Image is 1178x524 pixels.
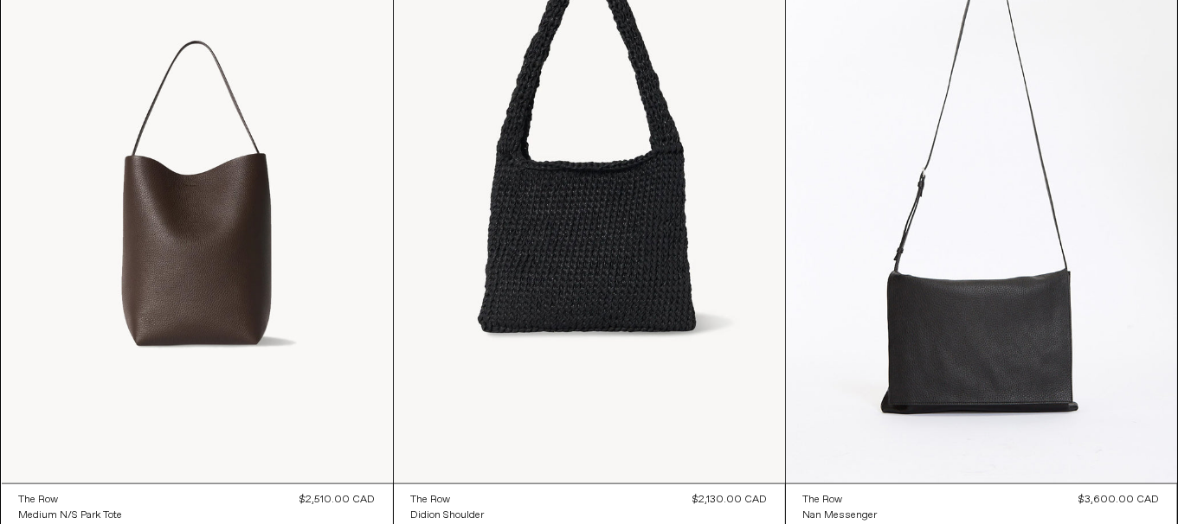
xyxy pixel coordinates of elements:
a: Medium N/S Park Tote [19,508,123,524]
a: The Row [803,493,878,508]
div: The Row [411,494,451,508]
div: Medium N/S Park Tote [19,509,123,524]
a: The Row [411,493,485,508]
div: $2,510.00 CAD [300,493,376,508]
div: Didion Shoulder [411,509,485,524]
div: $2,130.00 CAD [693,493,768,508]
a: Nan Messenger [803,508,878,524]
div: $3,600.00 CAD [1079,493,1160,508]
a: The Row [19,493,123,508]
div: The Row [19,494,59,508]
div: Nan Messenger [803,509,878,524]
a: Didion Shoulder [411,508,485,524]
div: The Row [803,494,843,508]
